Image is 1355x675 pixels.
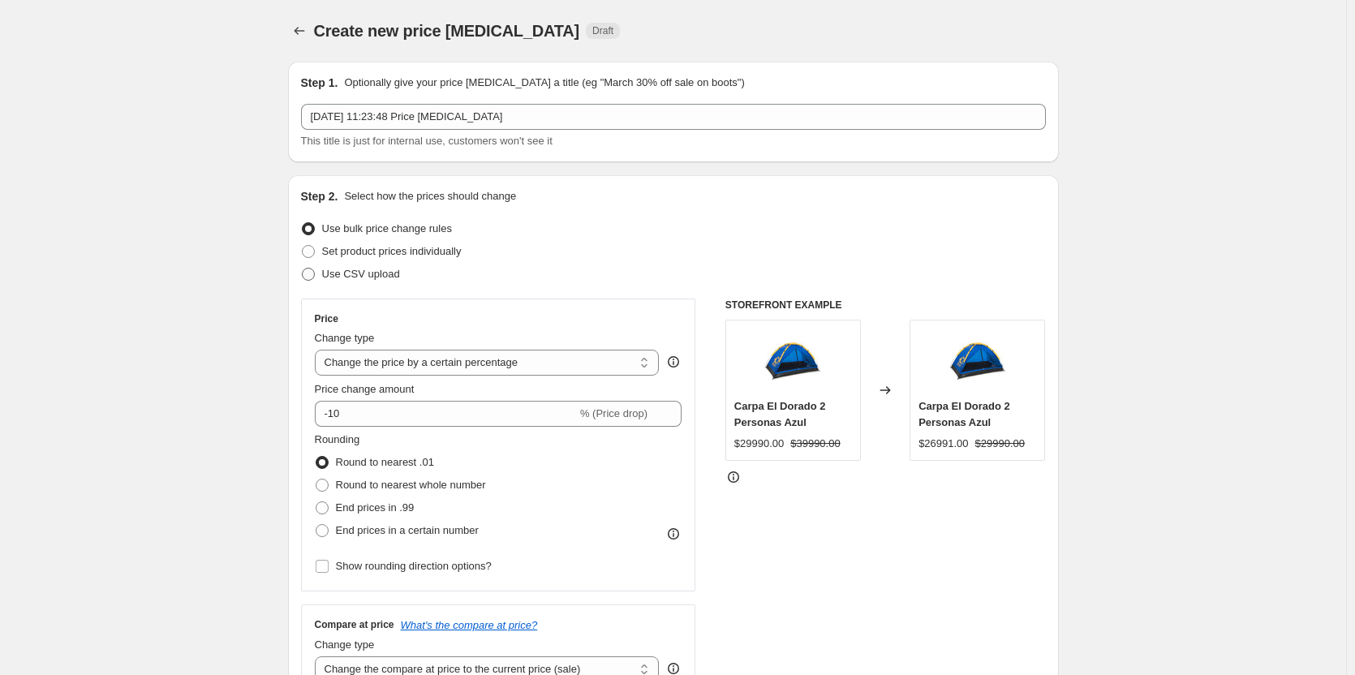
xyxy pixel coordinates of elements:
h3: Compare at price [315,618,394,631]
span: Use CSV upload [322,268,400,280]
h2: Step 1. [301,75,338,91]
span: End prices in a certain number [336,524,479,536]
p: Optionally give your price [MEDICAL_DATA] a title (eg "March 30% off sale on boots") [344,75,744,91]
span: Round to nearest .01 [336,456,434,468]
button: What's the compare at price? [401,619,538,631]
img: open-uri20191122-929-vgpsxk_80x.jpg [945,329,1010,393]
span: Create new price [MEDICAL_DATA] [314,22,580,40]
h6: STOREFRONT EXAMPLE [725,299,1046,312]
span: Price change amount [315,383,415,395]
p: Select how the prices should change [344,188,516,204]
div: help [665,354,682,370]
span: This title is just for internal use, customers won't see it [301,135,553,147]
div: $29990.00 [734,436,784,452]
span: Carpa El Dorado 2 Personas Azul [734,400,826,428]
span: End prices in .99 [336,501,415,514]
strike: $29990.00 [975,436,1025,452]
img: open-uri20191122-929-vgpsxk_80x.jpg [760,329,825,393]
span: Round to nearest whole number [336,479,486,491]
span: Rounding [315,433,360,445]
span: Carpa El Dorado 2 Personas Azul [918,400,1010,428]
span: Use bulk price change rules [322,222,452,234]
span: Draft [592,24,613,37]
div: $26991.00 [918,436,968,452]
h3: Price [315,312,338,325]
button: Price change jobs [288,19,311,42]
span: Set product prices individually [322,245,462,257]
span: % (Price drop) [580,407,647,419]
h2: Step 2. [301,188,338,204]
input: -15 [315,401,577,427]
span: Change type [315,638,375,651]
input: 30% off holiday sale [301,104,1046,130]
span: Show rounding direction options? [336,560,492,572]
strike: $39990.00 [790,436,840,452]
span: Change type [315,332,375,344]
